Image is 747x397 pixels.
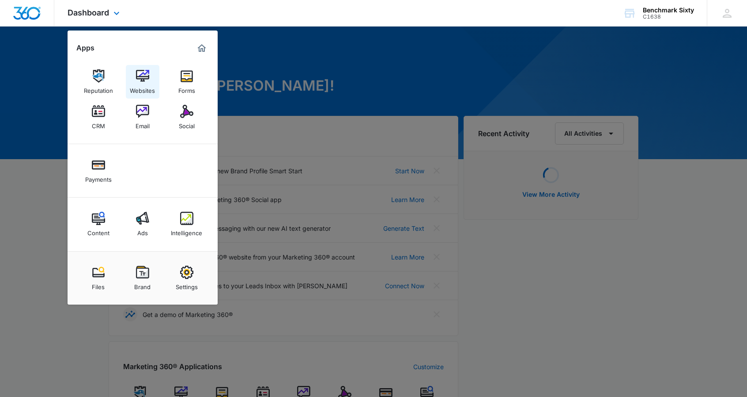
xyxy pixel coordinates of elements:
[136,118,150,130] div: Email
[179,118,195,130] div: Social
[195,41,209,55] a: Marketing 360® Dashboard
[85,172,112,183] div: Payments
[171,225,202,237] div: Intelligence
[137,225,148,237] div: Ads
[126,100,159,134] a: Email
[170,65,204,99] a: Forms
[82,65,115,99] a: Reputation
[87,225,109,237] div: Content
[82,207,115,241] a: Content
[82,261,115,295] a: Files
[170,207,204,241] a: Intelligence
[82,154,115,187] a: Payments
[84,83,113,94] div: Reputation
[76,44,94,52] h2: Apps
[92,279,105,290] div: Files
[126,65,159,99] a: Websites
[126,261,159,295] a: Brand
[176,279,198,290] div: Settings
[643,7,694,14] div: account name
[643,14,694,20] div: account id
[170,100,204,134] a: Social
[92,118,105,130] div: CRM
[170,261,204,295] a: Settings
[130,83,155,94] div: Websites
[126,207,159,241] a: Ads
[82,100,115,134] a: CRM
[134,279,151,290] div: Brand
[68,8,109,17] span: Dashboard
[178,83,195,94] div: Forms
